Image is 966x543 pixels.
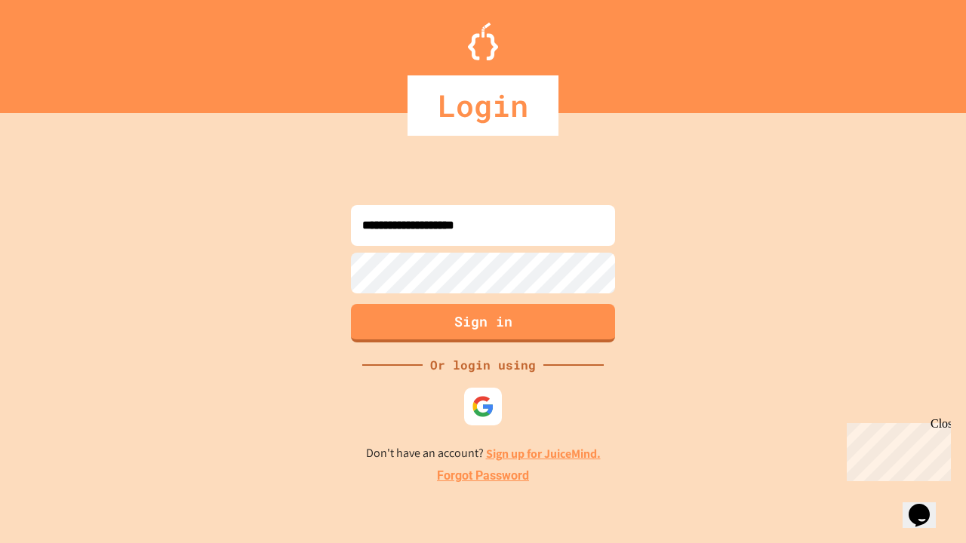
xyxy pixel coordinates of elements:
button: Sign in [351,304,615,342]
div: Login [408,75,558,136]
a: Sign up for JuiceMind. [486,446,601,462]
iframe: chat widget [903,483,951,528]
p: Don't have an account? [366,444,601,463]
div: Or login using [423,356,543,374]
img: Logo.svg [468,23,498,60]
img: google-icon.svg [472,395,494,418]
div: Chat with us now!Close [6,6,104,96]
a: Forgot Password [437,467,529,485]
iframe: chat widget [841,417,951,481]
